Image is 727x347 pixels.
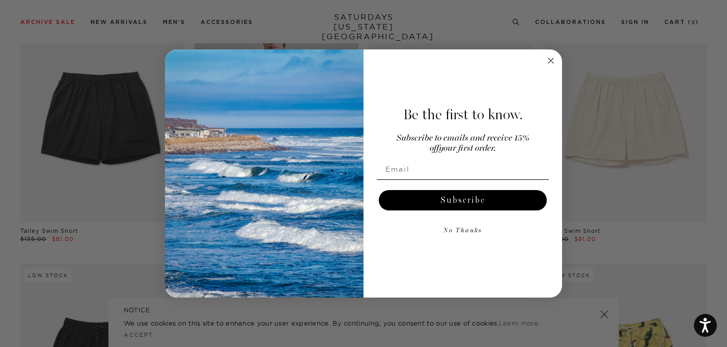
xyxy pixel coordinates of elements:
span: Subscribe to emails and receive 15% [397,134,529,143]
span: Be the first to know. [403,106,523,123]
span: your first order. [439,144,496,153]
img: underline [377,179,549,180]
img: 125c788d-000d-4f3e-b05a-1b92b2a23ec9.jpeg [165,49,363,298]
input: Email [377,159,549,179]
button: Subscribe [379,190,547,210]
span: off [430,144,439,153]
button: Close dialog [545,55,557,67]
button: No Thanks [377,221,549,241]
